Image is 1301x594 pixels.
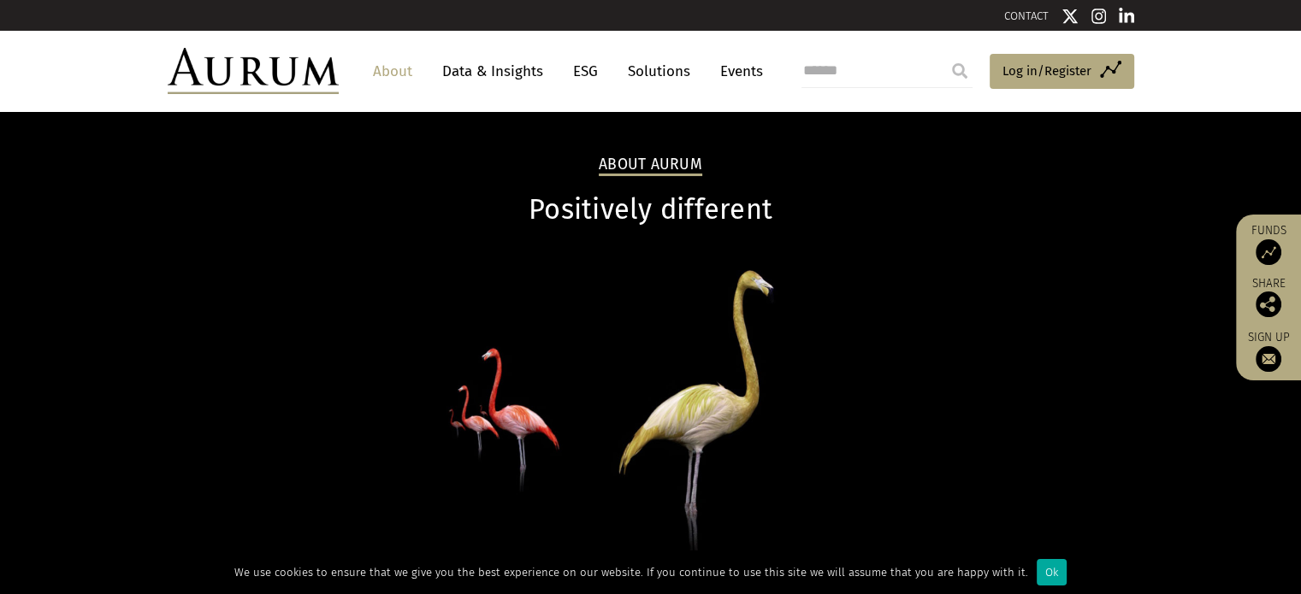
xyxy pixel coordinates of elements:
[364,56,421,87] a: About
[599,156,702,176] h2: About Aurum
[1245,223,1292,265] a: Funds
[168,193,1134,226] h1: Positively different
[1256,291,1281,317] img: Share this post
[712,56,763,87] a: Events
[1004,9,1049,22] a: CONTACT
[1091,8,1107,25] img: Instagram icon
[1245,330,1292,372] a: Sign up
[943,54,977,88] input: Submit
[1256,239,1281,265] img: Access Funds
[1119,8,1134,25] img: Linkedin icon
[1061,8,1079,25] img: Twitter icon
[1256,346,1281,372] img: Sign up to our newsletter
[168,48,339,94] img: Aurum
[1002,61,1091,81] span: Log in/Register
[990,54,1134,90] a: Log in/Register
[619,56,699,87] a: Solutions
[565,56,606,87] a: ESG
[1245,278,1292,317] div: Share
[1037,559,1067,585] div: Ok
[434,56,552,87] a: Data & Insights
